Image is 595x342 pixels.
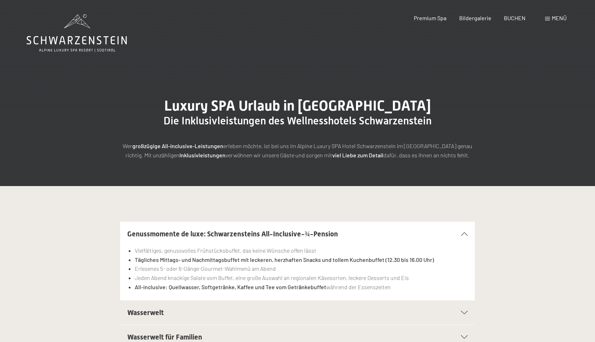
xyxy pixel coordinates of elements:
[332,152,383,158] strong: viel Liebe zum Detail
[135,246,468,255] li: Vielfältiges, genussvolles Frühstücksbuffet, das keine Wünsche offen lässt
[552,15,567,21] span: Menü
[127,333,202,341] span: Wasserwelt für Familien
[135,284,326,290] strong: All-inclusive: Quellwasser, Softgetränke, Kaffee und Tee vom Getränkebuffet
[135,273,468,282] li: Jeden Abend knackige Salate vom Buffet, eine große Auswahl an regionalen Käsesorten, leckere Dess...
[135,282,468,292] li: während der Essenszeiten
[120,141,475,159] p: Wer erleben möchte, ist bei uns im Alpine Luxury SPA Hotel Schwarzenstein im [GEOGRAPHIC_DATA] ge...
[135,256,434,263] strong: Tägliches Mittags- und Nachmittagsbuffet mit leckeren, herzhaften Snacks und tollem Kuchenbuffet ...
[504,15,526,21] a: BUCHEN
[127,308,164,317] span: Wasserwelt
[164,97,431,114] span: Luxury SPA Urlaub in [GEOGRAPHIC_DATA]
[163,114,432,127] span: Die Inklusivleistungen des Wellnesshotels Schwarzenstein
[132,142,223,149] strong: großzügige All-inclusive-Leistungen
[127,230,338,238] span: Genussmomente de luxe: Schwarzensteins All-Inclusive-¾-Pension
[459,15,491,21] a: Bildergalerie
[135,264,468,273] li: Erlesenes 5- oder 6-Gänge-Gourmet-Wahlmenü am Abend
[179,152,226,158] strong: Inklusivleistungen
[414,15,446,21] a: Premium Spa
